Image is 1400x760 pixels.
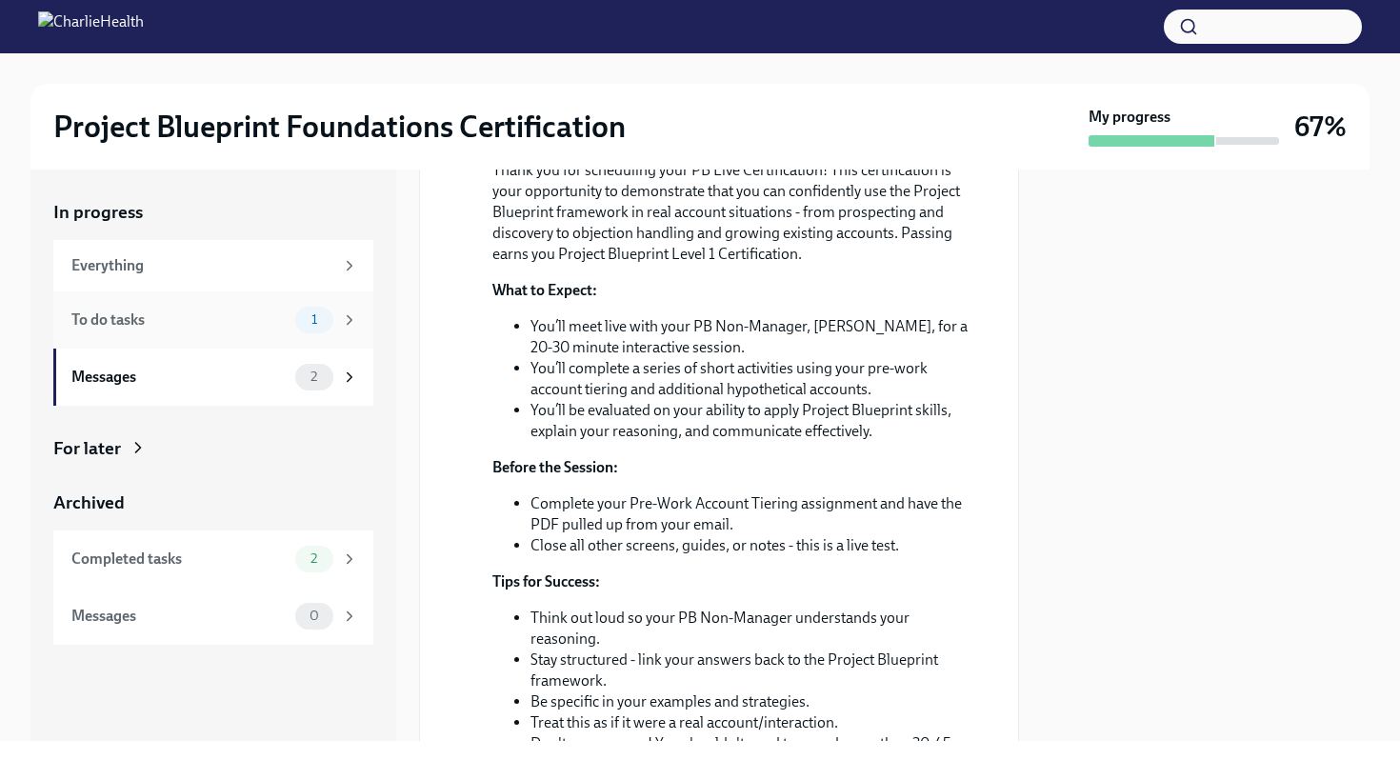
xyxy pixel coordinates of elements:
div: Messages [71,367,288,388]
span: 2 [299,370,329,384]
strong: Before the Session: [492,458,618,476]
a: Archived [53,490,373,515]
li: Complete your Pre-Work Account Tiering assignment and have the PDF pulled up from your email. [530,493,972,535]
h3: 67% [1294,110,1347,144]
a: Messages2 [53,349,373,406]
div: Messages [71,606,288,627]
p: Thank you for scheduling your PB Live Certification! This certification is your opportunity to de... [492,160,972,265]
a: To do tasks1 [53,291,373,349]
li: You’ll complete a series of short activities using your pre-work account tiering and additional h... [530,358,972,400]
span: 1 [300,312,329,327]
a: For later [53,436,373,461]
em: over [567,734,596,752]
a: Messages0 [53,588,373,645]
div: Everything [71,255,333,276]
li: Think out loud so your PB Non-Manager understands your reasoning. [530,608,972,650]
img: CharlieHealth [38,11,144,42]
div: To do tasks [71,310,288,330]
span: 0 [298,609,330,623]
h2: Project Blueprint Foundations Certification [53,108,626,146]
a: In progress [53,200,373,225]
span: 2 [299,551,329,566]
a: Everything [53,240,373,291]
li: Be specific in your examples and strategies. [530,691,972,712]
li: You’ll be evaluated on your ability to apply Project Blueprint skills, explain your reasoning, an... [530,400,972,442]
li: Treat this as if it were a real account/interaction. [530,712,972,733]
a: Completed tasks2 [53,530,373,588]
strong: Tips for Success: [492,572,600,590]
strong: My progress [1089,107,1170,128]
li: Stay structured - link your answers back to the Project Blueprint framework. [530,650,972,691]
div: Completed tasks [71,549,288,570]
div: For later [53,436,121,461]
li: You’ll meet live with your PB Non-Manager, [PERSON_NAME], for a 20-30 minute interactive session. [530,316,972,358]
li: Close all other screens, guides, or notes - this is a live test. [530,535,972,556]
strong: What to Expect: [492,281,597,299]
